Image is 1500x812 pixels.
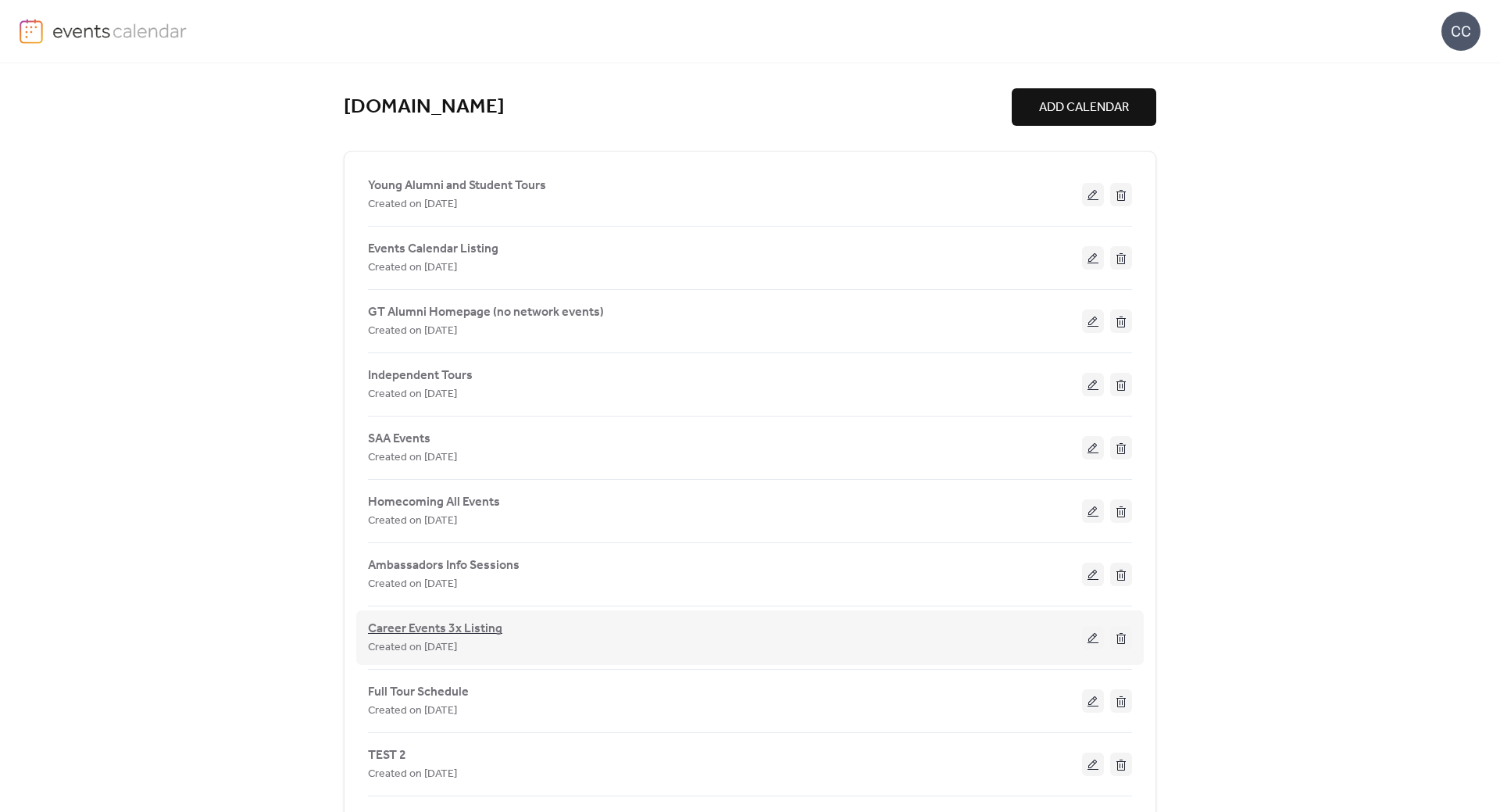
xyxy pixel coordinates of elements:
[368,181,546,190] a: Young Alumni and Student Tours
[52,19,187,42] img: logo-type
[368,688,469,696] a: Full Tour Schedule
[368,493,500,512] span: Homecoming All Events
[1012,88,1156,126] button: ADD CALENDAR
[368,751,406,760] a: TEST 2
[368,308,604,317] a: GT Alumni Homepage (no network events)
[368,498,500,506] a: Homecoming All Events
[1441,12,1480,51] div: CC
[368,371,473,380] a: Independent Tours
[368,435,430,443] a: SAA Events
[368,556,520,575] span: Ambassadors Info Sessions
[368,303,604,322] span: GT Alumni Homepage (no network events)
[368,702,457,721] span: Created on [DATE]
[368,385,457,404] span: Created on [DATE]
[368,639,457,657] span: Created on [DATE]
[368,683,469,702] span: Full Tour Schedule
[1039,98,1129,117] span: ADD CALENDAR
[368,240,498,259] span: Events Calendar Listing
[368,367,473,385] span: Independent Tours
[368,449,457,467] span: Created on [DATE]
[368,177,546,195] span: Young Alumni and Student Tours
[368,765,457,784] span: Created on [DATE]
[344,95,505,120] a: [DOMAIN_NAME]
[368,195,457,214] span: Created on [DATE]
[368,430,430,449] span: SAA Events
[368,620,502,639] span: Career Events 3x Listing
[368,259,457,277] span: Created on [DATE]
[368,575,457,594] span: Created on [DATE]
[368,624,502,634] a: Career Events 3x Listing
[368,561,520,570] a: Ambassadors Info Sessions
[368,746,406,765] span: TEST 2
[368,512,457,531] span: Created on [DATE]
[20,19,43,44] img: logo
[368,245,498,253] a: Events Calendar Listing
[368,322,457,341] span: Created on [DATE]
